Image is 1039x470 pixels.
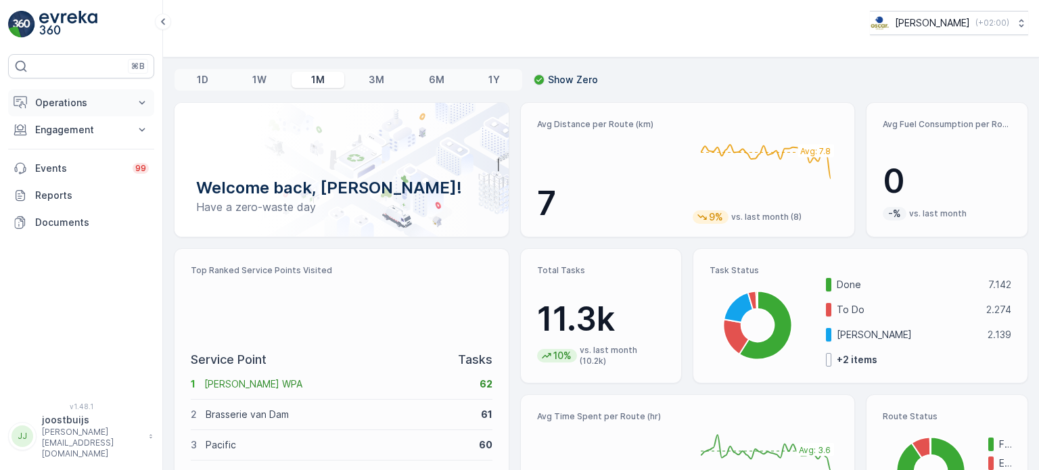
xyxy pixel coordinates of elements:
p: -% [887,207,902,220]
button: [PERSON_NAME](+02:00) [870,11,1028,35]
p: vs. last month (10.2k) [580,345,666,367]
p: 7.142 [988,278,1011,291]
p: 1W [252,73,267,87]
p: Engagement [35,123,127,137]
p: joostbuijs [42,413,142,427]
p: Expired [999,456,1011,470]
p: 0 [883,161,1011,202]
p: 62 [480,377,492,391]
p: 2.274 [986,303,1011,316]
img: logo_light-DOdMpM7g.png [39,11,97,38]
p: 6M [429,73,444,87]
p: To Do [837,303,977,316]
p: Avg Time Spent per Route (hr) [537,411,683,422]
button: Operations [8,89,154,116]
p: Brasserie van Dam [206,408,472,421]
p: [PERSON_NAME] WPA [204,377,471,391]
div: JJ [11,425,33,447]
span: v 1.48.1 [8,402,154,410]
p: ( +02:00 ) [975,18,1009,28]
p: Route Status [883,411,1011,422]
p: 60 [479,438,492,452]
a: Events99 [8,155,154,182]
img: logo [8,11,35,38]
p: 99 [135,163,146,174]
p: 2 [191,408,197,421]
p: 1D [197,73,208,87]
p: Tasks [458,350,492,369]
img: basis-logo_rgb2x.png [870,16,890,30]
p: 1 [191,377,195,391]
p: Reports [35,189,149,202]
p: vs. last month [909,208,967,219]
p: Avg Fuel Consumption per Route (lt) [883,119,1011,130]
p: Total Tasks [537,265,666,276]
p: [PERSON_NAME] [895,16,970,30]
p: 3M [369,73,384,87]
p: vs. last month (8) [731,212,802,222]
p: 2.139 [988,328,1011,342]
p: Avg Distance per Route (km) [537,119,683,130]
p: 10% [552,349,573,362]
p: 61 [481,408,492,421]
p: Done [837,278,979,291]
p: 1Y [488,73,500,87]
p: ⌘B [131,61,145,72]
p: Task Status [710,265,1011,276]
p: Finished [999,438,1011,451]
p: 3 [191,438,197,452]
p: [PERSON_NAME] [837,328,979,342]
p: 11.3k [537,299,666,339]
p: + 2 items [837,353,877,367]
p: 7 [537,183,683,224]
p: 1M [311,73,325,87]
p: Show Zero [548,73,598,87]
a: Reports [8,182,154,209]
p: Top Ranked Service Points Visited [191,265,492,276]
button: JJjoostbuijs[PERSON_NAME][EMAIL_ADDRESS][DOMAIN_NAME] [8,413,154,459]
p: [PERSON_NAME][EMAIL_ADDRESS][DOMAIN_NAME] [42,427,142,459]
p: Pacific [206,438,470,452]
p: Documents [35,216,149,229]
a: Documents [8,209,154,236]
p: 9% [708,210,724,224]
p: Welcome back, [PERSON_NAME]! [196,177,487,199]
p: Have a zero-waste day [196,199,487,215]
p: Service Point [191,350,267,369]
p: Events [35,162,124,175]
button: Engagement [8,116,154,143]
p: Operations [35,96,127,110]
